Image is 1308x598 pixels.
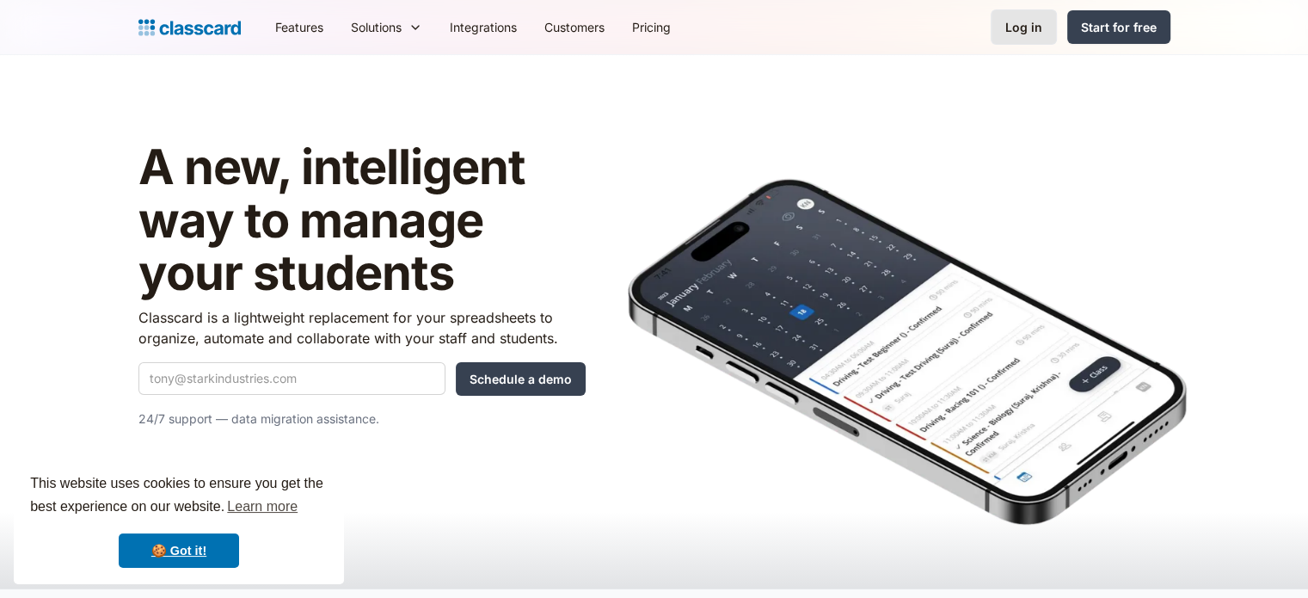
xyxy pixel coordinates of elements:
div: cookieconsent [14,457,344,584]
input: tony@starkindustries.com [138,362,445,395]
a: learn more about cookies [224,494,300,520]
span: This website uses cookies to ensure you get the best experience on our website. [30,473,328,520]
h1: A new, intelligent way to manage your students [138,141,586,300]
a: Logo [138,15,241,40]
input: Schedule a demo [456,362,586,396]
div: Start for free [1081,18,1157,36]
a: dismiss cookie message [119,533,239,568]
a: Integrations [436,8,531,46]
a: Features [261,8,337,46]
p: 24/7 support — data migration assistance. [138,409,586,429]
a: Customers [531,8,618,46]
div: Log in [1005,18,1042,36]
form: Quick Demo Form [138,362,586,396]
a: Log in [991,9,1057,45]
div: Solutions [351,18,402,36]
p: Classcard is a lightweight replacement for your spreadsheets to organize, automate and collaborat... [138,307,586,348]
a: Pricing [618,8,685,46]
a: Start for free [1067,10,1170,44]
div: Solutions [337,8,436,46]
